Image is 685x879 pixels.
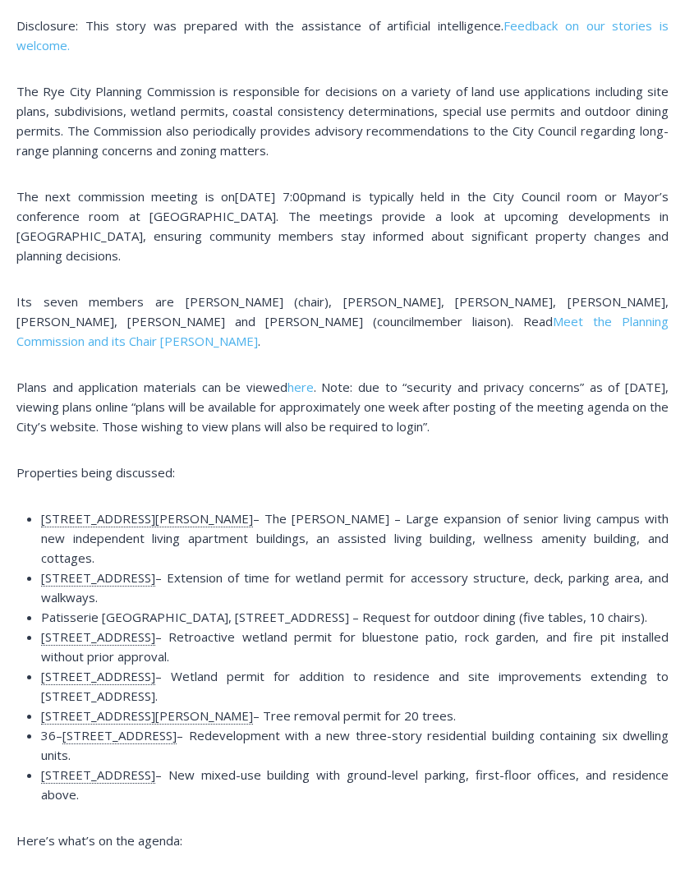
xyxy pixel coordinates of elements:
[41,628,669,665] span: – Retroactive wetland permit for bluestone patio, rock garden, and fire pit installed without pri...
[16,292,669,351] p: Its seven members are [PERSON_NAME] (chair), [PERSON_NAME], [PERSON_NAME], [PERSON_NAME], [PERSON...
[41,766,669,803] span: – New mixed-use building with ground-level parking, first-floor offices, and residence above.
[41,569,669,605] span: – Extension of time for wetland permit for accessory structure, deck, parking area, and walkways.
[5,169,161,232] span: Open Tues. - Sun. [PHONE_NUMBER]
[16,186,669,265] p: The next commission meeting is on and is typically held in the City Council room or Mayor’s confe...
[16,832,182,849] span: Here’s what’s on the agenda:
[169,103,241,196] div: "[PERSON_NAME]'s draw is the fine variety of pristine raw fish kept on hand"
[16,463,669,482] p: Properties being discussed:
[16,379,287,395] span: Plans and application materials can be viewed
[41,668,669,704] span: – Wetland permit for addition to residence and site improvements extending to [STREET_ADDRESS].
[287,379,314,395] a: here
[16,16,669,55] p: Disclosure: This story was prepared with the assistance of artificial intelligence.
[16,313,669,349] a: Meet the Planning Commission and its Chair [PERSON_NAME]
[16,17,669,53] a: Feedback on our stories is welcome.
[16,379,669,435] span: . Note: due to “security and privacy concerns” as of [DATE], viewing plans online “plans will be ...
[41,609,647,625] span: Patisserie [GEOGRAPHIC_DATA], [STREET_ADDRESS] – Request for outdoor dining (five tables, 10 chai...
[41,727,669,763] span: 36– – Redevelopment with a new three-story residential building containing six dwelling units.
[235,188,324,205] span: [DATE] 7:00pm
[41,510,669,566] span: – The [PERSON_NAME] – Large expansion of senior living campus with new independent living apartme...
[41,707,456,725] span: – Tree removal permit for 20 trees.
[16,81,669,160] p: The Rye City Planning Commission is responsible for decisions on a variety of land use applicatio...
[1,165,165,205] a: Open Tues. - Sun. [PHONE_NUMBER]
